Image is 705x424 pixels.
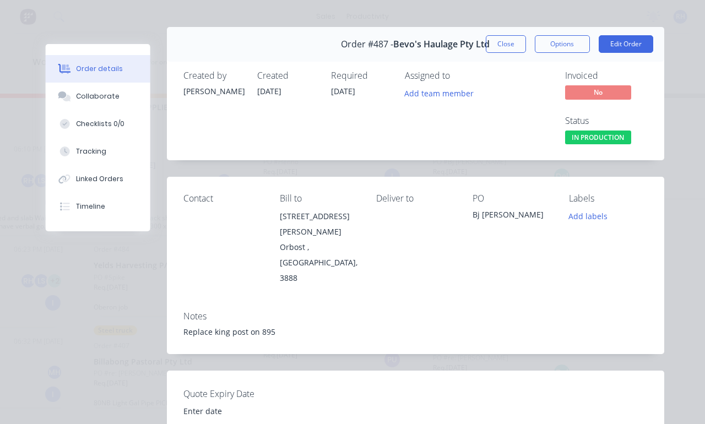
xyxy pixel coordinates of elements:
label: Quote Expiry Date [183,387,321,400]
div: [STREET_ADDRESS][PERSON_NAME]Orbost , [GEOGRAPHIC_DATA], 3888 [280,209,359,286]
div: Contact [183,193,262,204]
span: Bevo's Haulage Pty Ltd [393,39,490,50]
button: Add team member [405,85,480,100]
div: Checklists 0/0 [76,119,124,129]
span: [DATE] [257,86,281,96]
div: [PERSON_NAME] [183,85,244,97]
button: Checklists 0/0 [46,110,150,138]
div: Order details [76,64,123,74]
span: Order #487 - [341,39,393,50]
div: Bj [PERSON_NAME] [473,209,551,224]
button: Edit Order [599,35,653,53]
button: Add labels [562,209,613,224]
div: PO [473,193,551,204]
button: Timeline [46,193,150,220]
button: Tracking [46,138,150,165]
div: Orbost , [GEOGRAPHIC_DATA], 3888 [280,240,359,286]
div: Deliver to [376,193,455,204]
div: Required [331,70,392,81]
input: Enter date [176,403,313,420]
button: Add team member [398,85,479,100]
div: Linked Orders [76,174,123,184]
div: Status [565,116,648,126]
span: [DATE] [331,86,355,96]
button: IN PRODUCTION [565,131,631,147]
div: Created by [183,70,244,81]
div: Labels [569,193,648,204]
div: Collaborate [76,91,120,101]
div: Invoiced [565,70,648,81]
span: IN PRODUCTION [565,131,631,144]
div: Created [257,70,318,81]
button: Order details [46,55,150,83]
button: Close [486,35,526,53]
div: Notes [183,311,648,322]
button: Collaborate [46,83,150,110]
span: No [565,85,631,99]
div: [STREET_ADDRESS][PERSON_NAME] [280,209,359,240]
div: Replace king post on 895 [183,326,648,338]
div: Assigned to [405,70,515,81]
button: Options [535,35,590,53]
button: Linked Orders [46,165,150,193]
div: Tracking [76,146,106,156]
div: Timeline [76,202,105,211]
div: Bill to [280,193,359,204]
